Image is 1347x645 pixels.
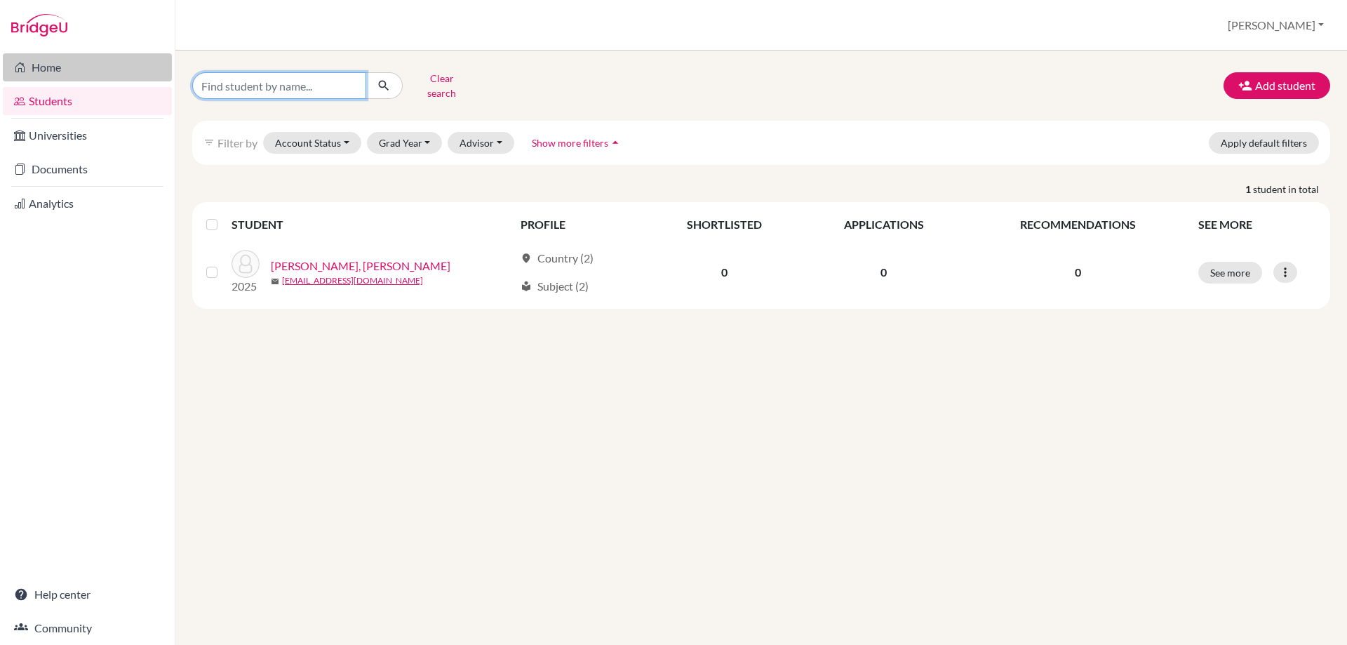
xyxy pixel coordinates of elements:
[521,278,589,295] div: Subject (2)
[532,137,608,149] span: Show more filters
[1224,72,1330,99] button: Add student
[367,132,443,154] button: Grad Year
[647,241,802,303] td: 0
[521,250,594,267] div: Country (2)
[282,274,423,287] a: [EMAIL_ADDRESS][DOMAIN_NAME]
[263,132,361,154] button: Account Status
[512,208,647,241] th: PROFILE
[1198,262,1262,284] button: See more
[3,155,172,183] a: Documents
[520,132,634,154] button: Show more filtersarrow_drop_up
[802,241,965,303] td: 0
[448,132,514,154] button: Advisor
[3,53,172,81] a: Home
[521,253,532,264] span: location_on
[11,14,67,36] img: Bridge-U
[3,614,172,642] a: Community
[966,208,1190,241] th: RECOMMENDATIONS
[232,278,260,295] p: 2025
[232,250,260,278] img: Rasho Cetinkaya, Mardin
[608,135,622,149] i: arrow_drop_up
[232,208,512,241] th: STUDENT
[3,189,172,218] a: Analytics
[217,136,257,149] span: Filter by
[271,277,279,286] span: mail
[1245,182,1253,197] strong: 1
[192,72,366,99] input: Find student by name...
[521,281,532,292] span: local_library
[1221,12,1330,39] button: [PERSON_NAME]
[403,67,481,104] button: Clear search
[647,208,802,241] th: SHORTLISTED
[203,137,215,148] i: filter_list
[3,121,172,149] a: Universities
[1209,132,1319,154] button: Apply default filters
[974,264,1181,281] p: 0
[1253,182,1330,197] span: student in total
[271,258,450,274] a: [PERSON_NAME], [PERSON_NAME]
[802,208,965,241] th: APPLICATIONS
[3,580,172,609] a: Help center
[3,87,172,115] a: Students
[1190,208,1325,241] th: SEE MORE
